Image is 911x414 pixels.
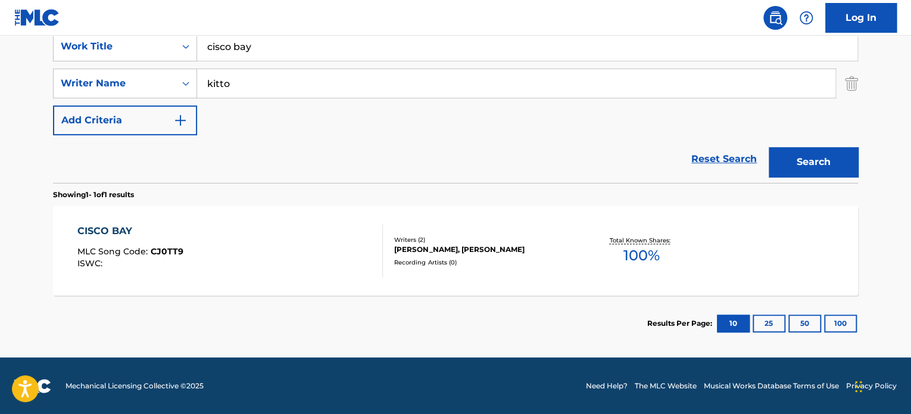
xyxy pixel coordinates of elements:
div: Writer Name [61,76,168,91]
p: Total Known Shares: [609,236,673,245]
div: Help [794,6,818,30]
a: Log In [825,3,897,33]
span: MLC Song Code : [77,246,151,257]
a: Privacy Policy [846,381,897,391]
img: help [799,11,813,25]
a: Reset Search [685,146,763,172]
p: Results Per Page: [647,318,715,329]
div: Work Title [61,39,168,54]
button: 100 [824,315,857,332]
img: 9d2ae6d4665cec9f34b9.svg [173,113,188,127]
a: The MLC Website [635,381,697,391]
a: CISCO BAYMLC Song Code:CJ0TT9ISWC:Writers (2)[PERSON_NAME], [PERSON_NAME]Recording Artists (0)Tot... [53,206,858,295]
img: logo [14,379,51,393]
span: ISWC : [77,258,105,269]
div: Drag [855,369,862,404]
button: Add Criteria [53,105,197,135]
a: Need Help? [586,381,628,391]
img: Delete Criterion [845,69,858,98]
div: Recording Artists ( 0 ) [394,258,574,267]
a: Public Search [763,6,787,30]
button: 50 [788,315,821,332]
iframe: Chat Widget [851,357,911,414]
div: [PERSON_NAME], [PERSON_NAME] [394,244,574,255]
span: 100 % [623,245,659,266]
button: 25 [753,315,785,332]
button: 10 [717,315,750,332]
form: Search Form [53,32,858,183]
button: Search [769,147,858,177]
p: Showing 1 - 1 of 1 results [53,189,134,200]
span: Mechanical Licensing Collective © 2025 [65,381,204,391]
a: Musical Works Database Terms of Use [704,381,839,391]
span: CJ0TT9 [151,246,183,257]
img: search [768,11,782,25]
img: MLC Logo [14,9,60,26]
div: Writers ( 2 ) [394,235,574,244]
div: CISCO BAY [77,224,183,238]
